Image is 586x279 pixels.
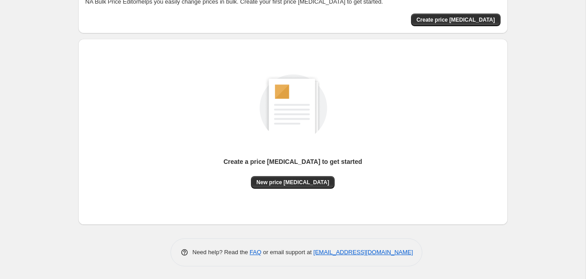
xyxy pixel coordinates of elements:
[251,176,335,189] button: New price [MEDICAL_DATA]
[416,16,495,23] span: Create price [MEDICAL_DATA]
[256,179,329,186] span: New price [MEDICAL_DATA]
[223,157,362,166] p: Create a price [MEDICAL_DATA] to get started
[411,14,501,26] button: Create price change job
[193,249,250,256] span: Need help? Read the
[250,249,261,256] a: FAQ
[313,249,413,256] a: [EMAIL_ADDRESS][DOMAIN_NAME]
[261,249,313,256] span: or email support at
